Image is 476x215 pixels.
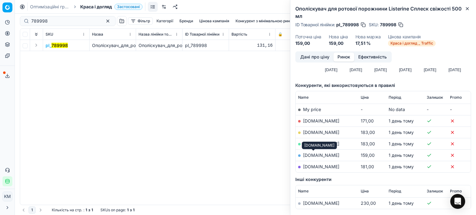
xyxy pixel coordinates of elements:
[389,153,414,158] span: 1 день тому
[450,95,462,100] span: Promo
[197,17,232,25] button: Цінова кампанія
[302,142,337,149] div: [DOMAIN_NAME]
[20,206,27,214] button: Go to previous page
[29,206,36,214] button: 1
[52,208,82,213] span: Кількість на стр.
[361,189,369,194] span: Ціна
[358,104,386,115] td: -
[233,17,315,25] button: Конкурент з мінімальною ринковою ціною
[185,32,219,37] span: ID Товарної лінійки
[389,189,401,194] span: Період
[380,22,396,28] span: 789998
[447,104,471,115] td: -
[296,53,333,62] button: Дані про ціну
[46,42,68,49] span: pl_
[427,189,443,194] span: Залишок
[20,206,44,214] nav: pagination
[303,141,339,146] a: [DOMAIN_NAME]
[295,23,335,27] span: ID Товарної лінійки :
[388,35,436,39] dt: Цінова кампанія
[361,95,369,100] span: Ціна
[303,200,339,206] a: [DOMAIN_NAME]
[92,43,244,48] span: Ополіскувач_для_ротової_порожнини_Listerine_Сплеск_свіжості_500_мл
[389,95,401,100] span: Період
[133,208,134,213] strong: 1
[52,208,93,213] div: :
[361,164,374,169] span: 181,00
[303,164,339,169] a: [DOMAIN_NAME]
[427,95,443,100] span: Залишок
[448,67,461,72] text: [DATE]
[389,118,414,123] span: 1 день тому
[231,32,247,37] span: Вартість
[303,130,339,135] a: [DOMAIN_NAME]
[46,42,68,49] button: pl_789998
[295,5,471,20] h2: Ополіскувач для ротової порожнини Listerine Сплеск свіжості 500 мл
[350,67,362,72] text: [DATE]
[3,192,12,201] span: КM
[88,208,90,213] strong: з
[369,23,379,27] span: SKU :
[295,35,321,39] dt: Поточна ціна
[450,194,465,209] div: Open Intercom Messenger
[336,22,359,28] span: pl_789998
[154,17,176,25] button: Категорії
[388,40,436,46] span: Краса і догляд _ Traffic
[386,104,424,115] td: No data
[295,40,321,46] dd: 159,00
[389,200,414,206] span: 1 день тому
[303,153,339,158] a: [DOMAIN_NAME]
[80,4,143,10] span: Краса і доглядЗастосовані
[389,141,414,146] span: 1 день тому
[31,18,99,24] input: Пошук по SKU або назві
[361,141,375,146] span: 183,00
[399,67,412,72] text: [DATE]
[333,53,354,62] button: Ринок
[389,164,414,169] span: 1 день тому
[361,130,375,135] span: 183,00
[329,40,348,46] dd: 159,00
[361,118,374,123] span: 171,00
[450,189,462,194] span: Promo
[128,17,153,25] button: Фільтр
[33,41,40,49] button: Expand
[51,43,68,48] mark: 789998
[374,67,387,72] text: [DATE]
[361,200,376,206] span: 230,00
[295,176,471,183] h5: Інші конкуренти
[139,32,174,37] span: Назва лінійки товарів
[33,31,40,38] button: Expand all
[91,208,93,213] strong: 1
[100,208,126,213] span: SKUs on page :
[177,17,196,25] button: Бренди
[329,35,348,39] dt: Нова ціна
[127,208,129,213] strong: 1
[303,118,339,123] a: [DOMAIN_NAME]
[298,95,309,100] span: Name
[2,191,12,201] button: КM
[231,42,273,49] div: 131,16
[303,107,321,112] span: My price
[185,42,226,49] div: pl_789998
[92,32,103,37] span: Назва
[361,153,375,158] span: 159,00
[86,208,87,213] strong: 1
[30,4,70,10] a: Оптимізаційні групи
[424,67,436,72] text: [DATE]
[80,4,112,10] span: Краса і догляд
[30,4,143,10] nav: breadcrumb
[139,42,180,49] div: Ополіскувач_для_ротової_порожнини_Listerine_Сплеск_свіжості_500_мл
[298,189,309,194] span: Name
[424,104,447,115] td: -
[130,208,132,213] strong: з
[295,82,471,88] h5: Конкуренти, які використовуються в правилі
[46,32,53,37] span: SKU
[114,4,143,10] span: Застосовані
[355,40,381,46] dd: 17,51 %
[278,32,283,37] span: 🔒
[389,130,414,135] span: 1 день тому
[354,53,391,62] button: Ефективність
[37,206,44,214] button: Go to next page
[355,35,381,39] dt: Нова маржа
[325,67,337,72] text: [DATE]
